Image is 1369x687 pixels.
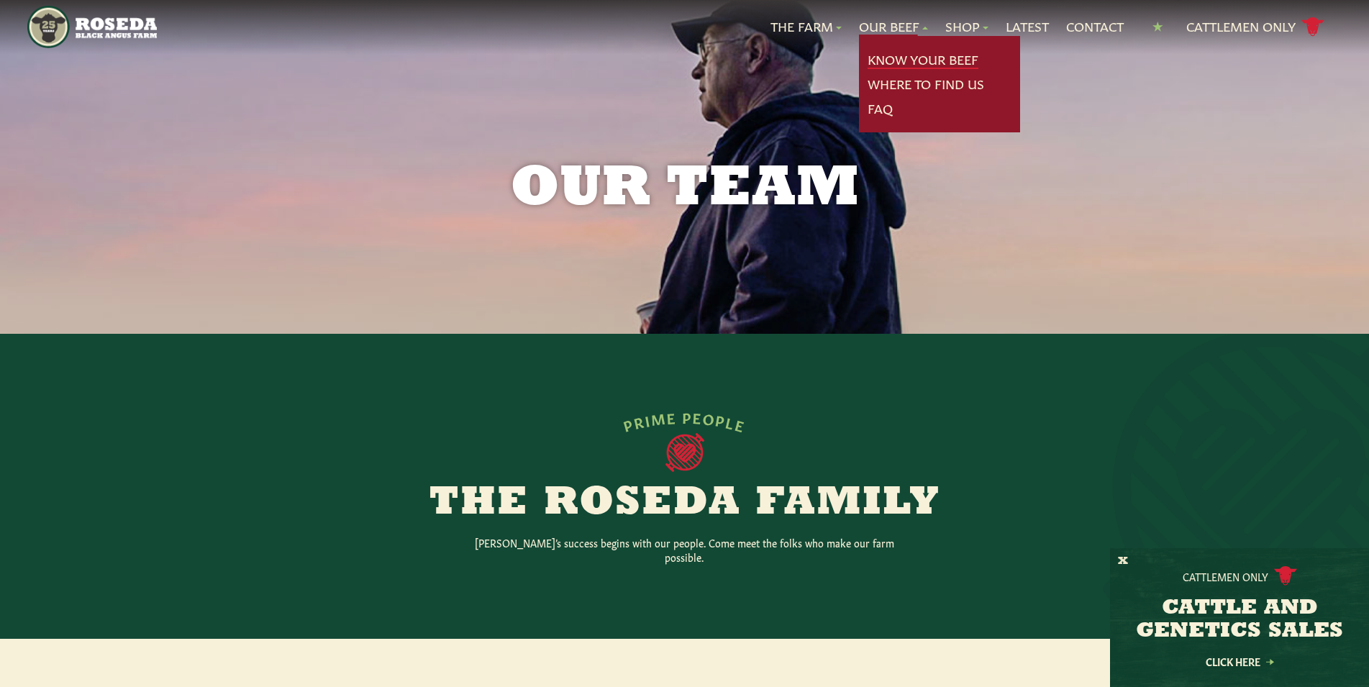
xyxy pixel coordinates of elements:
div: PRIME PEOPLE [621,409,748,433]
a: Our Beef [859,17,928,36]
span: P [715,411,728,428]
h3: CATTLE AND GENETICS SALES [1128,597,1351,643]
a: Where To Find Us [868,75,984,94]
a: Latest [1006,17,1049,36]
span: L [725,413,738,430]
span: P [682,409,692,424]
a: FAQ [868,99,893,118]
span: E [692,409,703,425]
img: cattle-icon.svg [1274,566,1297,586]
span: R [632,413,646,431]
h1: Our Team [317,161,1053,219]
h2: The Roseda Family [409,483,961,524]
p: Cattlemen Only [1183,569,1268,583]
span: E [734,415,747,433]
a: Shop [945,17,988,36]
span: E [666,409,677,425]
p: [PERSON_NAME]’s success begins with our people. Come meet the folks who make our farm possible. [455,535,915,564]
span: I [643,411,652,428]
a: Cattlemen Only [1186,14,1324,40]
a: The Farm [770,17,842,36]
span: P [622,415,635,433]
a: Click Here [1175,657,1304,666]
img: https://roseda.com/wp-content/uploads/2021/05/roseda-25-header.png [27,6,156,48]
span: O [702,409,717,427]
span: M [650,409,668,427]
button: X [1118,554,1128,569]
a: Contact [1066,17,1124,36]
a: Know Your Beef [868,50,978,69]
